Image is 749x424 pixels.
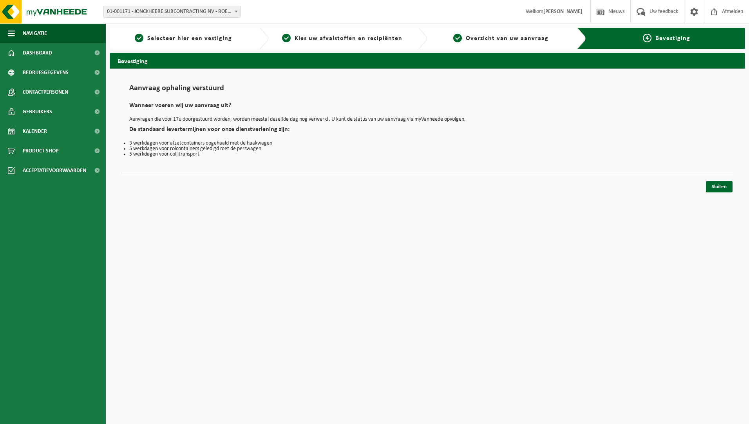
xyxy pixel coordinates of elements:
[466,35,548,42] span: Overzicht van uw aanvraag
[295,35,402,42] span: Kies uw afvalstoffen en recipiënten
[23,24,47,43] span: Navigatie
[23,141,58,161] span: Product Shop
[23,82,68,102] span: Contactpersonen
[431,34,571,43] a: 3Overzicht van uw aanvraag
[23,102,52,121] span: Gebruikers
[110,53,745,68] h2: Bevestiging
[103,6,241,18] span: 01-001171 - JONCKHEERE SUBCONTRACTING NV - ROESELARE
[129,117,725,122] p: Aanvragen die voor 17u doorgestuurd worden, worden meestal dezelfde dag nog verwerkt. U kunt de s...
[655,35,690,42] span: Bevestiging
[23,121,47,141] span: Kalender
[129,126,725,137] h2: De standaard levertermijnen voor onze dienstverlening zijn:
[114,34,253,43] a: 1Selecteer hier een vestiging
[23,63,69,82] span: Bedrijfsgegevens
[273,34,412,43] a: 2Kies uw afvalstoffen en recipiënten
[706,181,733,192] a: Sluiten
[104,6,240,17] span: 01-001171 - JONCKHEERE SUBCONTRACTING NV - ROESELARE
[135,34,143,42] span: 1
[453,34,462,42] span: 3
[129,102,725,113] h2: Wanneer voeren wij uw aanvraag uit?
[129,84,725,96] h1: Aanvraag ophaling verstuurd
[129,146,725,152] li: 5 werkdagen voor rolcontainers geledigd met de perswagen
[23,161,86,180] span: Acceptatievoorwaarden
[643,34,651,42] span: 4
[23,43,52,63] span: Dashboard
[129,152,725,157] li: 5 werkdagen voor collitransport
[282,34,291,42] span: 2
[147,35,232,42] span: Selecteer hier een vestiging
[129,141,725,146] li: 3 werkdagen voor afzetcontainers opgehaald met de haakwagen
[543,9,583,14] strong: [PERSON_NAME]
